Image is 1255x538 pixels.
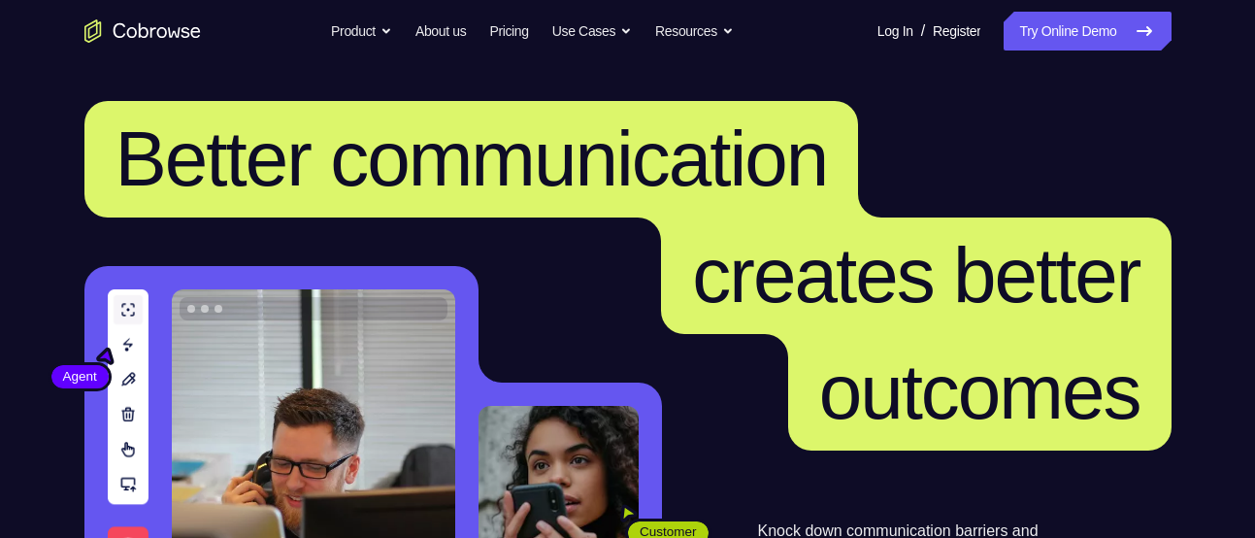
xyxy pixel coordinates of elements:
[655,12,734,50] button: Resources
[819,349,1140,435] span: outcomes
[489,12,528,50] a: Pricing
[933,12,980,50] a: Register
[1004,12,1171,50] a: Try Online Demo
[921,19,925,43] span: /
[552,12,632,50] button: Use Cases
[415,12,466,50] a: About us
[692,232,1139,319] span: creates better
[877,12,913,50] a: Log In
[84,19,201,43] a: Go to the home page
[116,116,828,202] span: Better communication
[331,12,392,50] button: Product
